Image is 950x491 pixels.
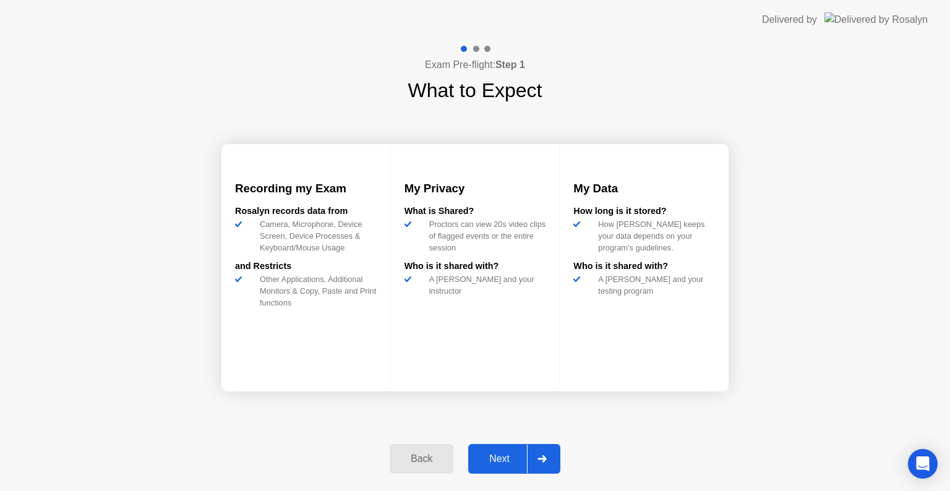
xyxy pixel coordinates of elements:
div: How long is it stored? [573,205,715,218]
div: and Restricts [235,260,377,273]
div: Rosalyn records data from [235,205,377,218]
div: Who is it shared with? [404,260,546,273]
div: Who is it shared with? [573,260,715,273]
img: Delivered by Rosalyn [824,12,928,27]
div: Other Applications, Additional Monitors & Copy, Paste and Print functions [255,273,377,309]
b: Step 1 [495,59,525,70]
div: Camera, Microphone, Device Screen, Device Processes & Keyboard/Mouse Usage [255,218,377,254]
h3: Recording my Exam [235,180,377,197]
h3: My Privacy [404,180,546,197]
div: Open Intercom Messenger [908,449,938,479]
div: How [PERSON_NAME] keeps your data depends on your program’s guidelines. [593,218,715,254]
h1: What to Expect [408,75,542,105]
div: Next [472,453,527,464]
button: Next [468,444,560,474]
div: Back [393,453,450,464]
div: Proctors can view 20s video clips of flagged events or the entire session [424,218,546,254]
h4: Exam Pre-flight: [425,58,525,72]
h3: My Data [573,180,715,197]
div: What is Shared? [404,205,546,218]
div: A [PERSON_NAME] and your testing program [593,273,715,297]
div: A [PERSON_NAME] and your instructor [424,273,546,297]
div: Delivered by [762,12,817,27]
button: Back [390,444,453,474]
